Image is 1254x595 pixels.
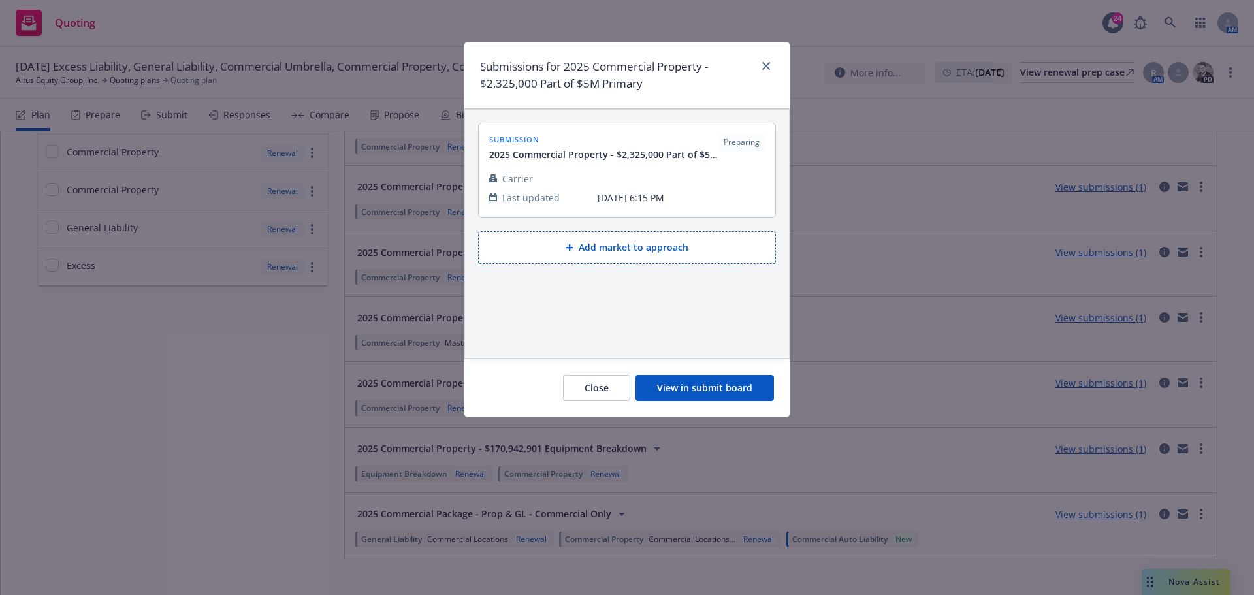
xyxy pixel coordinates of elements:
[563,375,630,401] button: Close
[635,375,774,401] button: View in submit board
[502,191,560,204] span: Last updated
[489,148,718,161] span: 2025 Commercial Property - $2,325,000 Part of $5M Primary
[478,231,776,264] button: Add market to approach
[598,191,765,204] span: [DATE] 6:15 PM
[489,134,718,145] span: submission
[480,58,753,93] h1: Submissions for 2025 Commercial Property - $2,325,000 Part of $5M Primary
[724,137,760,148] span: Preparing
[758,58,774,74] a: close
[502,172,533,185] span: Carrier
